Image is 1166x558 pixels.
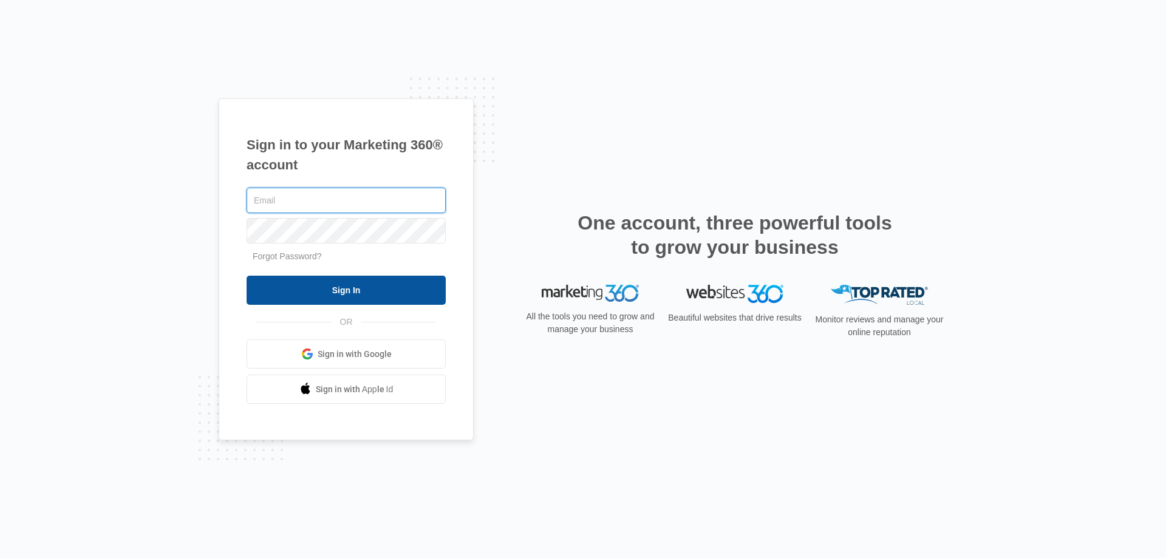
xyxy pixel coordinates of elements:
a: Forgot Password? [253,251,322,261]
span: OR [332,316,361,328]
img: Top Rated Local [831,285,928,305]
p: Beautiful websites that drive results [667,311,803,324]
img: Websites 360 [686,285,783,302]
img: Marketing 360 [542,285,639,302]
input: Email [247,188,446,213]
h1: Sign in to your Marketing 360® account [247,135,446,175]
p: All the tools you need to grow and manage your business [522,310,658,336]
h2: One account, three powerful tools to grow your business [574,211,896,259]
a: Sign in with Apple Id [247,375,446,404]
p: Monitor reviews and manage your online reputation [811,313,947,339]
span: Sign in with Apple Id [316,383,394,396]
span: Sign in with Google [318,348,392,361]
input: Sign In [247,276,446,305]
a: Sign in with Google [247,339,446,369]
